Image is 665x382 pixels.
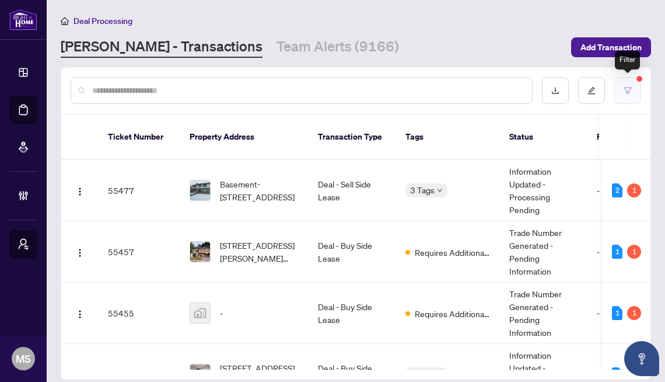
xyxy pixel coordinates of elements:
[16,350,31,367] span: MS
[612,183,622,197] div: 2
[500,221,587,283] td: Trade Number Generated - Pending Information
[624,86,632,95] span: filter
[75,310,85,319] img: Logo
[587,160,657,221] td: -
[612,245,622,259] div: 1
[73,16,132,26] span: Deal Processing
[587,221,657,283] td: -
[612,367,622,381] div: 3
[220,307,223,320] span: -
[410,367,435,381] span: 2 Tags
[71,242,89,261] button: Logo
[551,86,559,95] span: download
[587,114,657,160] th: Project Name
[220,178,299,203] span: Basement-[STREET_ADDRESS]
[309,283,396,344] td: Deal - Buy Side Lease
[75,248,85,258] img: Logo
[624,341,659,376] button: Open asap
[614,77,641,104] button: filter
[99,221,180,283] td: 55457
[71,181,89,200] button: Logo
[500,283,587,344] td: Trade Number Generated - Pending Information
[578,77,605,104] button: edit
[580,38,642,57] span: Add Transaction
[71,304,89,322] button: Logo
[612,306,622,320] div: 1
[99,283,180,344] td: 55455
[627,306,641,320] div: 1
[587,86,596,95] span: edit
[190,242,210,262] img: thumbnail-img
[500,114,587,160] th: Status
[75,187,85,196] img: Logo
[587,283,657,344] td: -
[17,238,29,250] span: user-switch
[500,160,587,221] td: Information Updated - Processing Pending
[615,51,640,70] div: Filter
[627,183,641,197] div: 1
[190,303,210,323] img: thumbnail-img
[542,77,569,104] button: download
[99,114,180,160] th: Ticket Number
[276,37,399,58] a: Team Alerts (9166)
[61,37,262,58] a: [PERSON_NAME] - Transactions
[410,183,435,197] span: 3 Tags
[571,37,651,57] button: Add Transaction
[9,9,37,30] img: logo
[220,239,299,265] span: [STREET_ADDRESS][PERSON_NAME][PERSON_NAME]
[309,114,396,160] th: Transaction Type
[309,221,396,283] td: Deal - Buy Side Lease
[627,245,641,259] div: 1
[180,114,309,160] th: Property Address
[190,180,210,200] img: thumbnail-img
[415,246,491,259] span: Requires Additional Docs
[309,160,396,221] td: Deal - Sell Side Lease
[396,114,500,160] th: Tags
[437,187,443,193] span: down
[415,307,491,320] span: Requires Additional Docs
[99,160,180,221] td: 55477
[61,17,69,25] span: home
